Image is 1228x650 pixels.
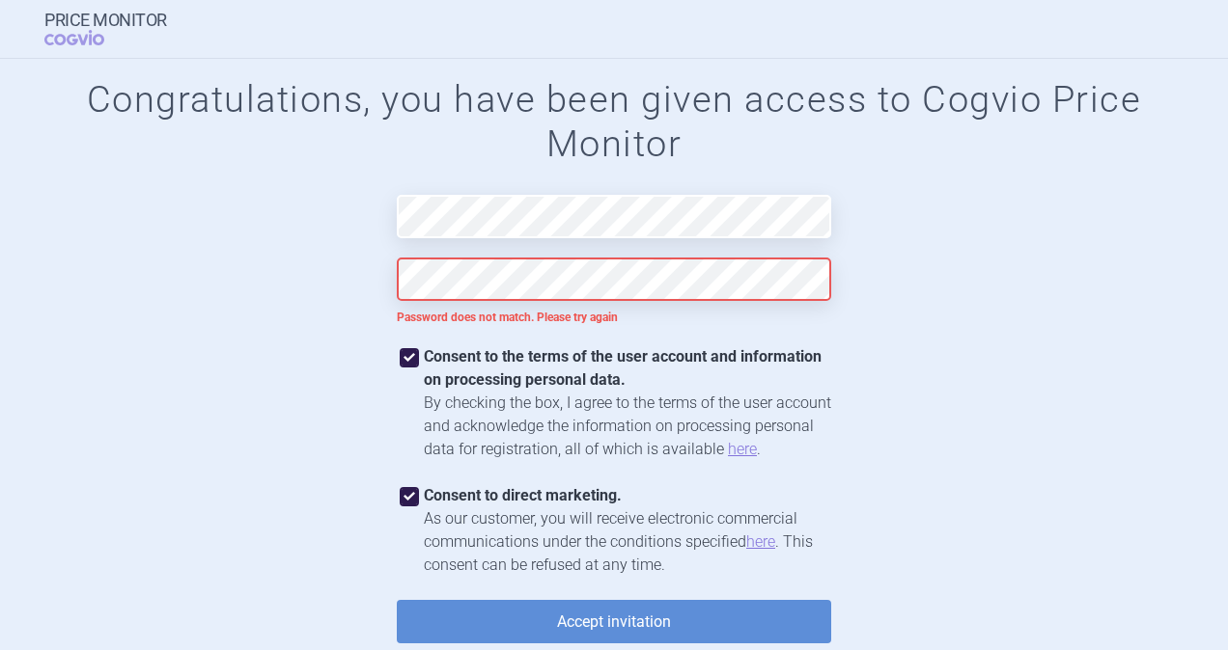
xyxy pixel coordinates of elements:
[746,532,775,551] a: here
[39,78,1189,166] h1: Congratulations, you have been given access to Cogvio Price Monitor
[424,484,831,507] div: Consent to direct marketing.
[728,440,757,458] a: here
[44,11,167,30] strong: Price Monitor
[424,345,831,392] div: Consent to the terms of the user account and information on processing personal data.
[44,30,131,45] span: COGVIO
[424,507,831,577] div: As our customer, you will receive electronic commercial communications under the conditions speci...
[397,600,831,643] button: Accept invitation
[44,11,167,47] a: Price MonitorCOGVIO
[424,392,831,461] div: By checking the box, I agree to the terms of the user account and acknowledge the information on ...
[397,311,831,326] p: Password does not match. Please try again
